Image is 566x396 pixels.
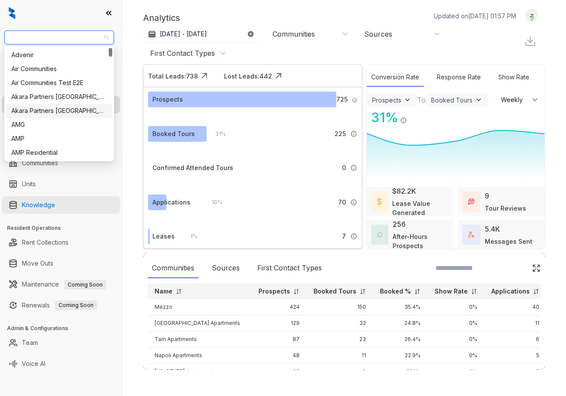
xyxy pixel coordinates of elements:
[22,175,36,193] a: Units
[359,288,366,295] img: sorting
[2,334,120,352] li: Team
[377,198,382,206] img: LeaseValue
[484,299,546,315] td: 40
[485,224,500,234] div: 5.4K
[148,299,252,315] td: Mezzo
[55,300,97,310] span: Coming Soon
[2,234,120,251] li: Rent Collections
[336,95,348,104] span: 725
[148,348,252,364] td: Napoli Apartments
[428,331,484,348] td: 0%
[207,258,244,278] div: Sources
[11,64,107,74] div: Air Communities
[155,287,173,296] p: Name
[6,62,112,76] div: Air Communities
[307,364,373,380] td: 9
[176,288,182,295] img: sorting
[350,199,357,206] img: Info
[2,297,120,314] li: Renewals
[350,164,357,171] img: Info
[428,364,484,380] td: 0%
[373,299,428,315] td: 35.4%
[393,232,449,250] div: After-Hours Prospects
[152,163,233,173] div: Confirmed Attended Tours
[22,234,69,251] a: Rent Collections
[22,196,55,214] a: Knowledge
[526,11,538,20] img: UserAvatar
[252,364,307,380] td: 28
[253,258,326,278] div: First Contact Types
[2,117,120,134] li: Collections
[6,90,112,104] div: Akara Partners Nashville
[484,364,546,380] td: 8
[533,288,539,295] img: sorting
[484,331,546,348] td: 6
[152,95,183,104] div: Prospects
[417,95,426,105] div: To
[392,186,416,196] div: $82.2K
[143,11,180,24] p: Analytics
[314,287,356,296] p: Booked Tours
[207,129,226,139] div: 31 %
[2,276,120,293] li: Maintenance
[22,154,58,172] a: Communities
[182,232,197,241] div: 1 %
[152,129,195,139] div: Booked Tours
[148,331,252,348] td: Tam Apartments
[494,68,534,87] div: Show Rate
[342,232,346,241] span: 7
[485,191,489,201] div: 9
[11,50,107,60] div: Advenir
[372,96,401,104] div: Prospects
[2,255,120,272] li: Move Outs
[342,163,346,173] span: 0
[160,30,207,38] p: [DATE] - [DATE]
[2,196,120,214] li: Knowledge
[485,204,526,213] div: Tour Reviews
[6,48,112,62] div: Advenir
[468,198,474,205] img: TourReviews
[252,348,307,364] td: 48
[307,348,373,364] td: 11
[403,96,412,104] img: ViewFilterArrow
[514,264,521,272] img: SearchIcon
[501,96,528,104] span: Weekly
[9,7,15,19] img: logo
[392,199,449,217] div: Lease Value Generated
[148,72,198,81] div: Total Leads: 738
[428,315,484,331] td: 0%
[307,315,373,331] td: 32
[407,109,420,122] img: Click Icon
[474,96,483,104] img: ViewFilterArrow
[484,348,546,364] td: 5
[468,232,474,238] img: TotalFum
[64,280,106,290] span: Coming Soon
[148,315,252,331] td: [GEOGRAPHIC_DATA] Apartments
[335,129,346,139] span: 225
[307,299,373,315] td: 150
[273,29,315,39] div: Communities
[148,258,199,278] div: Communities
[432,68,485,87] div: Response Rate
[491,287,530,296] p: Applications
[350,130,357,137] img: Info
[428,348,484,364] td: 0%
[152,232,175,241] div: Leases
[485,237,532,246] div: Messages Sent
[203,198,222,207] div: 10 %
[373,315,428,331] td: 24.8%
[152,198,190,207] div: Applications
[11,134,107,143] div: AMP
[428,299,484,315] td: 0%
[22,334,38,352] a: Team
[373,364,428,380] td: 32.1%
[434,11,516,20] p: Updated on [DATE] 01:57 PM
[252,315,307,331] td: 129
[373,331,428,348] td: 26.4%
[11,106,107,116] div: Akara Partners [GEOGRAPHIC_DATA]
[6,132,112,146] div: AMP
[143,26,261,42] button: [DATE] - [DATE]
[484,315,546,331] td: 11
[293,288,300,295] img: sorting
[400,117,407,124] img: Info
